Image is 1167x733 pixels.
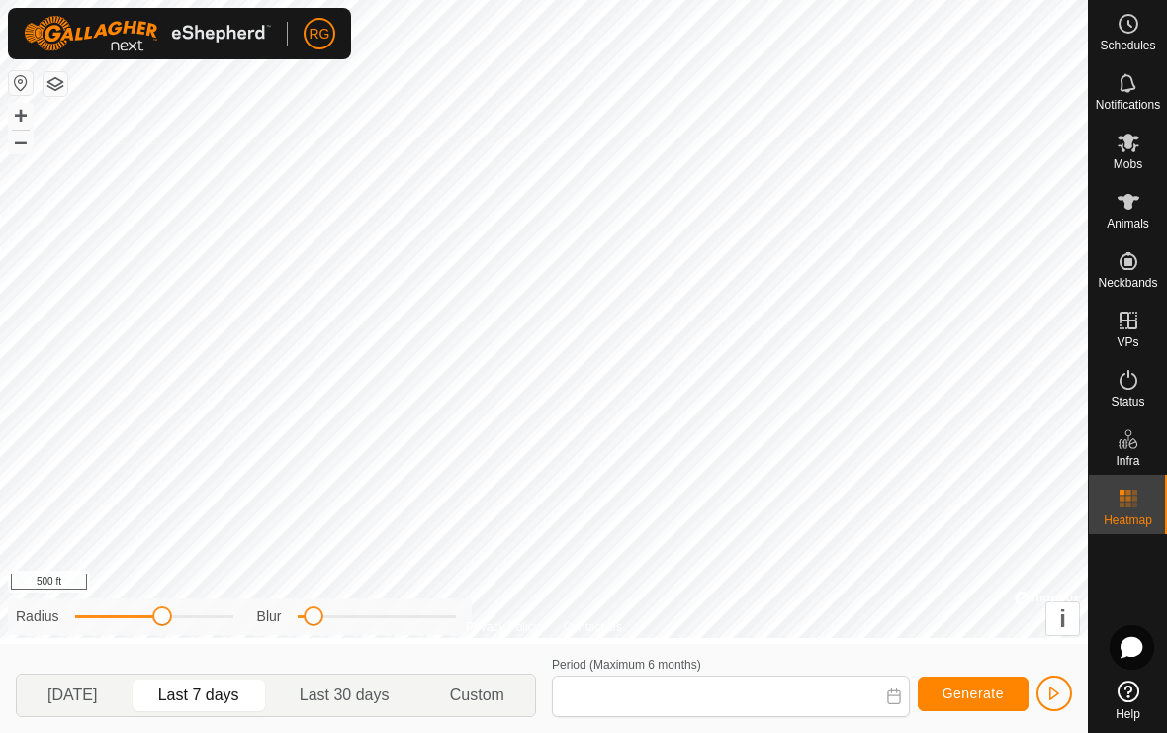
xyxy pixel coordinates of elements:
[300,684,390,707] span: Last 30 days
[1059,605,1066,632] span: i
[9,71,33,95] button: Reset Map
[564,618,622,636] a: Contact Us
[1089,673,1167,728] a: Help
[47,684,97,707] span: [DATE]
[450,684,504,707] span: Custom
[1100,40,1155,51] span: Schedules
[158,684,239,707] span: Last 7 days
[1046,602,1079,635] button: i
[44,72,67,96] button: Map Layers
[1104,514,1152,526] span: Heatmap
[1116,708,1140,720] span: Help
[552,658,701,672] label: Period (Maximum 6 months)
[943,686,1004,701] span: Generate
[16,606,59,627] label: Radius
[9,130,33,153] button: –
[9,104,33,128] button: +
[1114,158,1142,170] span: Mobs
[1116,455,1139,467] span: Infra
[1117,336,1138,348] span: VPs
[1096,99,1160,111] span: Notifications
[310,24,330,45] span: RG
[257,606,282,627] label: Blur
[1107,218,1149,229] span: Animals
[466,618,540,636] a: Privacy Policy
[24,16,271,51] img: Gallagher Logo
[918,677,1029,711] button: Generate
[1111,396,1144,408] span: Status
[1098,277,1157,289] span: Neckbands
